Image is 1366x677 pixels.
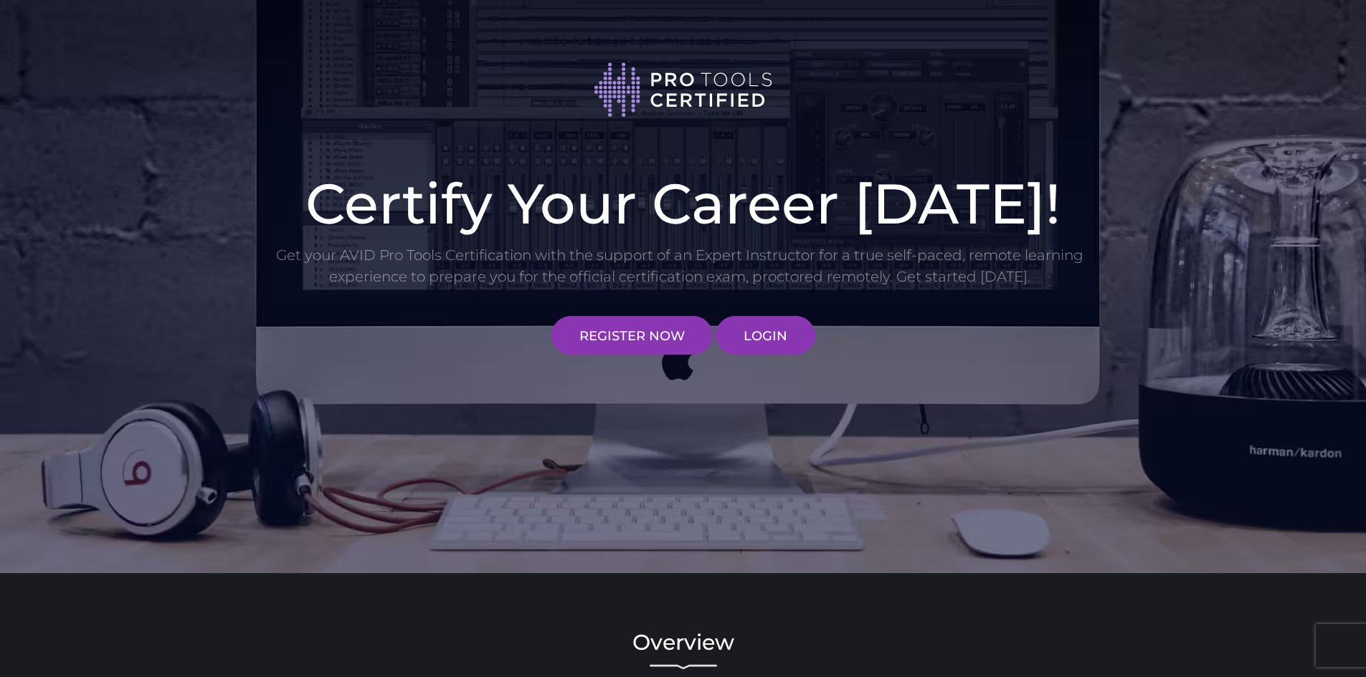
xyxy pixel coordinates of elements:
[551,316,713,355] a: REGISTER NOW
[716,316,815,355] a: LOGIN
[650,664,717,670] img: decorative line
[594,61,773,119] img: Pro Tools Certified logo
[275,632,1092,653] h2: Overview
[275,176,1092,231] h1: Certify Your Career [DATE]!
[275,244,1085,287] p: Get your AVID Pro Tools Certification with the support of an Expert Instructor for a true self-pa...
